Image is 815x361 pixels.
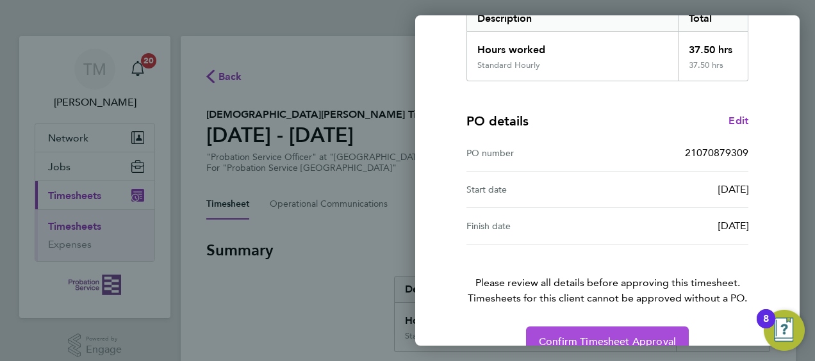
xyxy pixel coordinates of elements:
[678,60,748,81] div: 37.50 hrs
[678,6,748,31] div: Total
[763,319,769,335] div: 8
[607,218,748,234] div: [DATE]
[466,218,607,234] div: Finish date
[729,115,748,127] span: Edit
[764,310,805,351] button: Open Resource Center, 8 new notifications
[467,32,678,60] div: Hours worked
[451,245,764,306] p: Please review all details before approving this timesheet.
[466,5,748,81] div: Summary of 25 - 31 Aug 2025
[466,182,607,197] div: Start date
[678,32,748,60] div: 37.50 hrs
[539,335,676,348] span: Confirm Timesheet Approval
[467,6,678,31] div: Description
[477,60,540,70] div: Standard Hourly
[466,112,529,130] h4: PO details
[607,182,748,197] div: [DATE]
[526,326,689,357] button: Confirm Timesheet Approval
[685,147,748,159] span: 21070879309
[729,113,748,129] a: Edit
[451,291,764,306] span: Timesheets for this client cannot be approved without a PO.
[466,145,607,161] div: PO number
